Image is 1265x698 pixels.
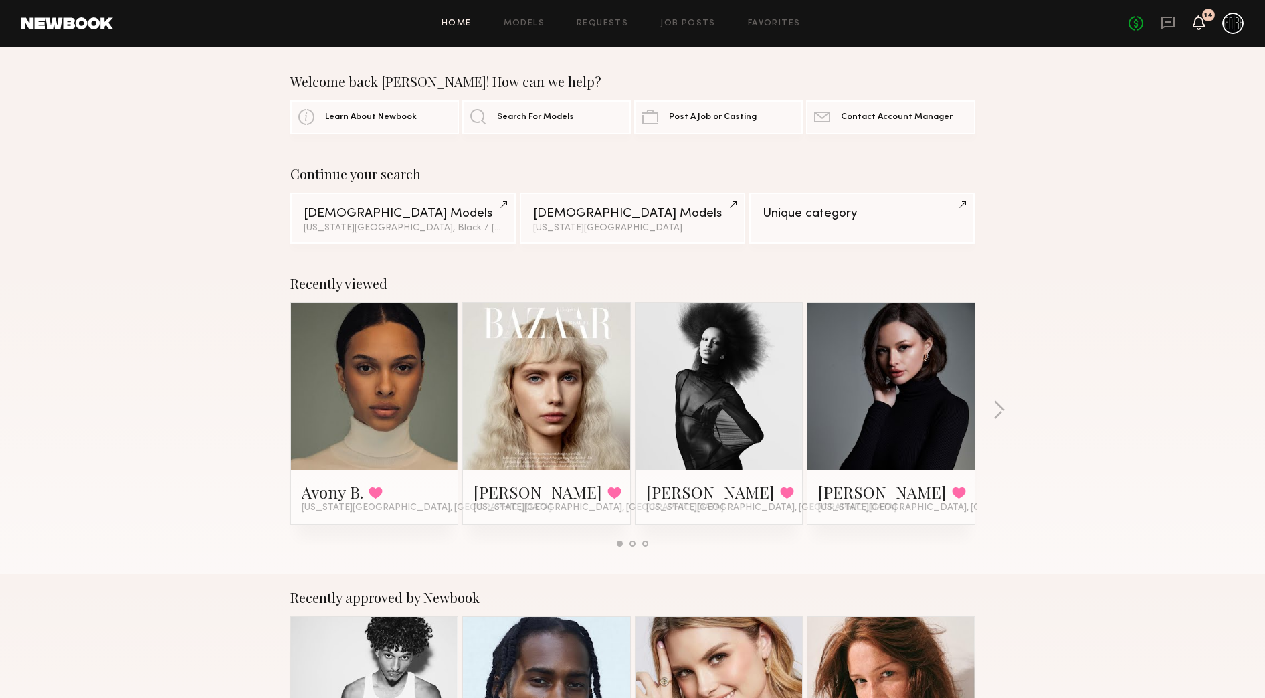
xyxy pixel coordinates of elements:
a: [PERSON_NAME] [646,481,775,503]
div: Unique category [763,207,961,220]
a: Job Posts [660,19,716,28]
div: Continue your search [290,166,975,182]
a: [PERSON_NAME] [474,481,602,503]
a: Home [442,19,472,28]
span: Post A Job or Casting [669,113,757,122]
div: Recently viewed [290,276,975,292]
a: Contact Account Manager [806,100,975,134]
div: [US_STATE][GEOGRAPHIC_DATA], Black / [DEMOGRAPHIC_DATA] [304,224,502,233]
a: [DEMOGRAPHIC_DATA] Models[US_STATE][GEOGRAPHIC_DATA] [520,193,745,244]
div: Welcome back [PERSON_NAME]! How can we help? [290,74,975,90]
span: [US_STATE][GEOGRAPHIC_DATA], [GEOGRAPHIC_DATA] [474,503,724,513]
a: [PERSON_NAME] [818,481,947,503]
div: [US_STATE][GEOGRAPHIC_DATA] [533,224,732,233]
a: Unique category [749,193,975,244]
a: Requests [577,19,628,28]
a: Avony B. [302,481,363,503]
span: Learn About Newbook [325,113,417,122]
a: Search For Models [462,100,631,134]
div: Recently approved by Newbook [290,590,975,606]
span: Search For Models [497,113,574,122]
a: Favorites [748,19,801,28]
div: 14 [1204,12,1213,19]
span: [US_STATE][GEOGRAPHIC_DATA], [GEOGRAPHIC_DATA] [646,503,896,513]
a: Models [504,19,545,28]
div: [DEMOGRAPHIC_DATA] Models [533,207,732,220]
span: [US_STATE][GEOGRAPHIC_DATA], [GEOGRAPHIC_DATA] [302,503,552,513]
a: Learn About Newbook [290,100,459,134]
div: [DEMOGRAPHIC_DATA] Models [304,207,502,220]
span: Contact Account Manager [841,113,953,122]
a: [DEMOGRAPHIC_DATA] Models[US_STATE][GEOGRAPHIC_DATA], Black / [DEMOGRAPHIC_DATA] [290,193,516,244]
span: [US_STATE][GEOGRAPHIC_DATA], [GEOGRAPHIC_DATA] [818,503,1068,513]
a: Post A Job or Casting [634,100,803,134]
